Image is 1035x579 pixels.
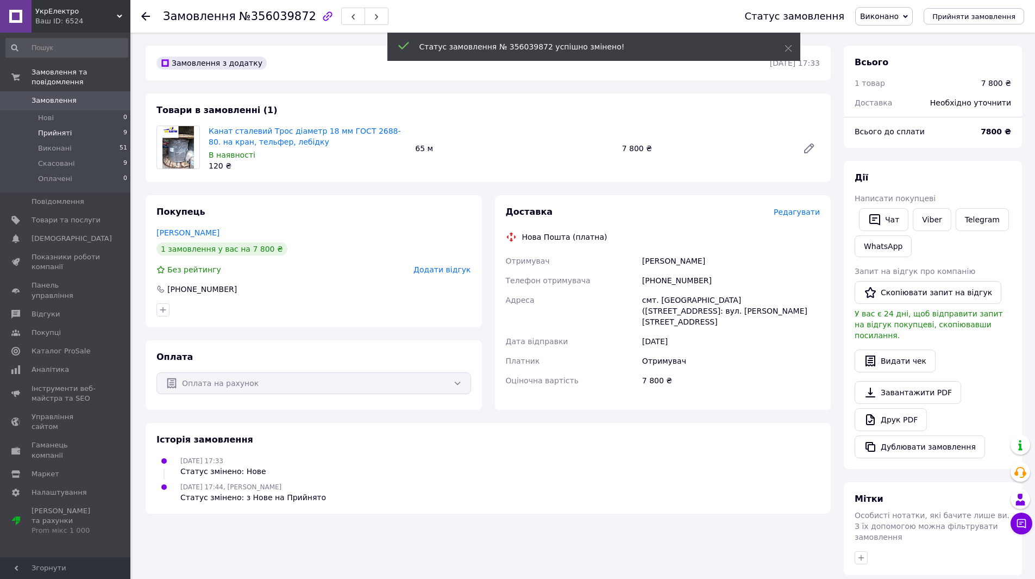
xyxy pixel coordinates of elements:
[123,113,127,123] span: 0
[32,506,101,536] span: [PERSON_NAME] та рахунки
[640,290,822,332] div: смт. [GEOGRAPHIC_DATA] ([STREET_ADDRESS]: вул. [PERSON_NAME][STREET_ADDRESS]
[32,252,101,272] span: Показники роботи компанії
[32,309,60,319] span: Відгуки
[618,141,794,156] div: 7 800 ₴
[413,265,471,274] span: Додати відгук
[38,174,72,184] span: Оплачені
[32,440,101,460] span: Гаманець компанії
[32,234,112,244] span: [DEMOGRAPHIC_DATA]
[32,412,101,432] span: Управління сайтом
[855,57,888,67] span: Всього
[855,235,912,257] a: WhatsApp
[123,128,127,138] span: 9
[506,207,553,217] span: Доставка
[32,488,87,497] span: Налаштування
[32,215,101,225] span: Товари та послуги
[166,284,238,295] div: [PHONE_NUMBER]
[156,57,267,70] div: Замовлення з додатку
[640,371,822,390] div: 7 800 ₴
[32,365,69,375] span: Аналітика
[855,267,975,276] span: Запит на відгук про компанію
[32,346,90,356] span: Каталог ProSale
[35,16,130,26] div: Ваш ID: 6524
[744,11,844,22] div: Статус замовлення
[167,265,221,274] span: Без рейтингу
[156,207,205,217] span: Покупець
[419,41,757,52] div: Статус замовлення № 356039872 успішно змінено!
[506,357,540,365] span: Платник
[855,381,961,404] a: Завантажити PDF
[932,13,1015,21] span: Прийняти замовлення
[32,328,61,338] span: Покупці
[855,127,925,136] span: Всього до сплати
[239,10,316,23] span: №356039872
[32,384,101,403] span: Інструменти веб-майстра та SEO
[640,351,822,371] div: Отримувач
[855,435,985,458] button: Дублювати замовлення
[855,98,892,107] span: Доставка
[640,251,822,271] div: [PERSON_NAME]
[506,376,579,385] span: Оціночна вартість
[32,526,101,536] div: Prom мікс 1 000
[32,96,77,105] span: Замовлення
[640,271,822,290] div: [PHONE_NUMBER]
[411,141,617,156] div: 65 м
[163,10,236,23] span: Замовлення
[123,159,127,169] span: 9
[855,309,1003,340] span: У вас є 24 дні, щоб відправити запит на відгук покупцеві, скопіювавши посилання.
[855,281,1001,304] button: Скопіювати запит на відгук
[180,466,266,477] div: Статус змінено: Нове
[156,352,193,362] span: Оплата
[38,144,72,153] span: Виконані
[120,144,127,153] span: 51
[35,7,117,16] span: УкрЕлектро
[924,8,1024,24] button: Прийняти замовлення
[855,79,885,88] span: 1 товар
[519,232,610,242] div: Нова Пошта (платна)
[855,408,927,431] a: Друк PDF
[506,276,591,285] span: Телефон отримувача
[156,434,253,445] span: Історія замовлення
[38,113,54,123] span: Нові
[774,208,820,216] span: Редагувати
[209,160,406,171] div: 120 ₴
[38,128,72,138] span: Прийняті
[32,197,84,207] span: Повідомлення
[156,242,287,256] div: 1 замовлення у вас на 7 800 ₴
[32,469,59,479] span: Маркет
[640,332,822,351] div: [DATE]
[156,105,278,115] span: Товари в замовленні (1)
[855,511,1009,541] span: Особисті нотатки, які бачите лише ви. З їх допомогою можна фільтрувати замовлення
[913,208,951,231] a: Viber
[141,11,150,22] div: Повернутися назад
[5,38,128,58] input: Пошук
[156,228,219,237] a: [PERSON_NAME]
[981,78,1011,89] div: 7 800 ₴
[859,208,908,231] button: Чат
[506,337,568,346] span: Дата відправки
[1011,513,1032,534] button: Чат з покупцем
[855,194,936,203] span: Написати покупцеві
[180,457,223,465] span: [DATE] 17:33
[38,159,75,169] span: Скасовані
[956,208,1009,231] a: Telegram
[162,126,194,169] img: Канат сталевий Трос діаметр 18 мм ГОСТ 2688-80. на кран, тельфер, лебідку
[798,138,820,159] a: Редагувати
[855,172,868,183] span: Дії
[506,257,550,265] span: Отримувач
[32,67,130,87] span: Замовлення та повідомлення
[924,91,1018,115] div: Необхідно уточнити
[123,174,127,184] span: 0
[180,492,326,503] div: Статус змінено: з Нове на Прийнято
[855,350,936,372] button: Видати чек
[981,127,1011,136] b: 7800 ₴
[506,296,535,304] span: Адреса
[209,151,255,159] span: В наявності
[32,281,101,300] span: Панель управління
[209,127,401,146] a: Канат сталевий Трос діаметр 18 мм ГОСТ 2688-80. на кран, тельфер, лебідку
[860,12,899,21] span: Виконано
[180,483,281,491] span: [DATE] 17:44, [PERSON_NAME]
[855,494,883,504] span: Мітки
